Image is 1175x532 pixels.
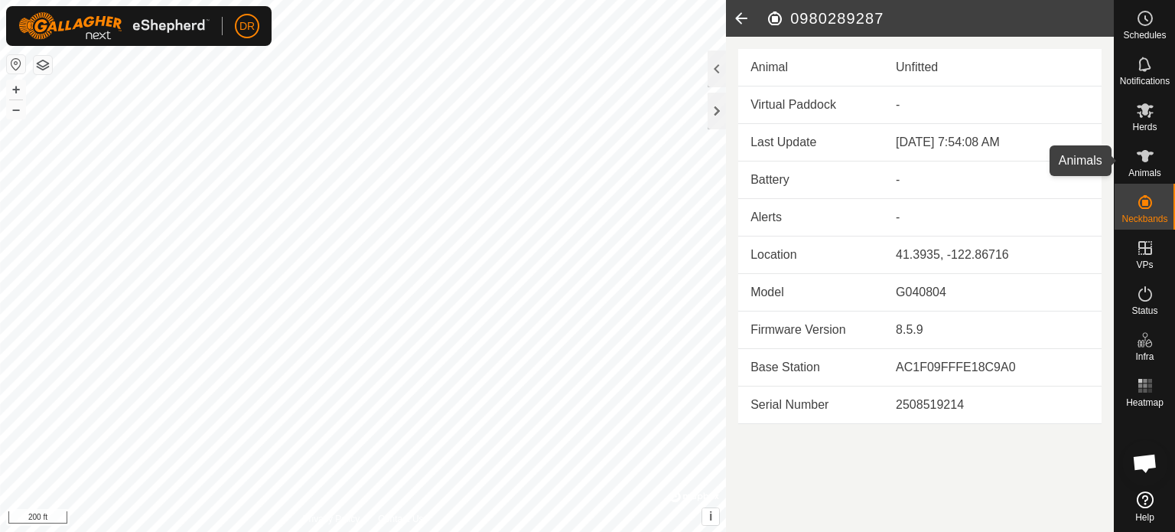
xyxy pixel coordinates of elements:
td: Base Station [738,349,884,387]
span: Animals [1128,168,1161,178]
span: Infra [1135,352,1154,361]
div: AC1F09FFFE18C9A0 [896,358,1089,377]
span: Help [1135,513,1154,522]
td: Battery [738,162,884,199]
div: Unfitted [896,58,1089,77]
button: + [7,80,25,99]
td: Location [738,237,884,274]
button: Map Layers [34,56,52,74]
div: 2508519214 [896,396,1089,414]
td: Alerts [738,199,884,237]
span: i [709,510,712,523]
button: i [702,508,719,525]
a: Contact Us [378,512,423,526]
h2: 0980289287 [766,9,1114,28]
span: Neckbands [1121,214,1167,224]
div: - [896,171,1089,189]
td: Firmware Version [738,312,884,349]
a: Help [1115,485,1175,528]
span: Heatmap [1126,398,1164,407]
div: 41.3935, -122.86716 [896,246,1089,264]
td: Model [738,274,884,312]
span: Status [1131,306,1157,315]
a: Privacy Policy [303,512,360,526]
button: Reset Map [7,55,25,73]
img: Gallagher Logo [18,12,210,40]
span: Notifications [1120,77,1170,86]
span: Schedules [1123,31,1166,40]
td: Animal [738,49,884,86]
div: 8.5.9 [896,321,1089,339]
div: [DATE] 7:54:08 AM [896,133,1089,152]
span: VPs [1136,260,1153,269]
div: Open chat [1122,440,1168,486]
td: Serial Number [738,387,884,424]
button: – [7,100,25,119]
td: Virtual Paddock [738,86,884,124]
app-display-virtual-paddock-transition: - [896,98,900,111]
span: Herds [1132,122,1157,132]
span: DR [239,18,255,34]
td: - [884,199,1102,237]
td: Last Update [738,124,884,162]
div: G040804 [896,283,1089,302]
